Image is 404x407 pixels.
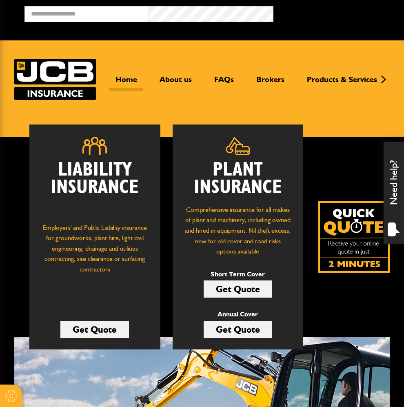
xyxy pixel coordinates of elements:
h2: Liability Insurance [42,161,148,214]
a: Products & Services [301,75,383,91]
a: FAQs [208,75,240,91]
a: Get Quote [204,321,272,338]
p: Annual Cover [204,309,272,320]
img: JCB Insurance Services logo [14,59,96,100]
a: About us [153,75,198,91]
h2: Plant Insurance [185,161,291,196]
a: Brokers [250,75,291,91]
p: Employers' and Public Liability insurance for groundworks, plant hire, light civil engineering, d... [42,222,148,293]
a: Get Quote [60,321,129,338]
p: Comprehensive insurance for all makes of plant and machinery, including owned and hired in equipm... [185,205,291,257]
button: Broker Login [273,6,398,19]
div: Need help? [384,142,404,244]
a: Get Quote [204,280,272,298]
a: JCB Insurance Services [14,59,96,100]
img: Quick Quote [318,201,390,273]
p: Short Term Cover [204,269,272,280]
a: Home [109,75,143,91]
a: Get your insurance quote isn just 2-minutes [318,201,390,273]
